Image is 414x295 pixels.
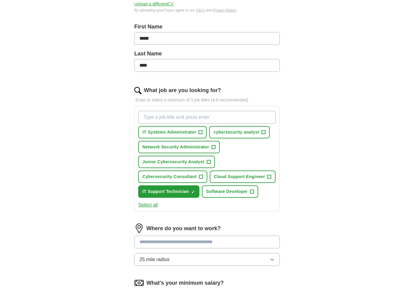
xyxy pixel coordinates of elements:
button: Cloud Support Engineer [210,171,276,183]
label: What job are you looking for? [144,87,221,95]
button: IT Systems Administrator [138,126,207,139]
span: ✓ [191,190,195,195]
button: Select all [138,202,158,209]
a: T&Cs [196,8,205,13]
img: location.png [134,224,144,234]
label: Last Name [134,50,280,58]
button: Cybersecurity Consultant [138,171,207,183]
span: 25 mile radius [139,256,170,264]
button: IT Support Technician✓ [138,186,199,198]
button: Upload a differentCV [134,1,174,8]
label: Where do you want to work? [146,225,221,233]
span: cybersecurity analyst [213,129,259,136]
span: Cloud Support Engineer [214,174,265,180]
span: IT Systems Administrator [142,129,196,136]
img: search.png [134,87,142,94]
button: Network Security Administrator [138,141,220,154]
button: 25 mile radius [134,254,280,266]
label: What's your minimum salary? [146,279,224,287]
span: Cybersecurity Consultant [142,174,197,180]
button: cybersecurity analyst [209,126,270,139]
span: Network Security Administrator [142,144,209,151]
span: Software Developer [206,189,248,195]
p: Enter or select a minimum of 3 job titles (4-8 recommended) [134,97,280,104]
div: By uploading your CV you agree to our and . [134,8,280,13]
a: Privacy Notice [213,8,236,13]
label: First Name [134,23,280,31]
span: IT Support Technician [142,189,189,195]
img: salary.png [134,278,144,288]
span: Junior Cybersecurity Analyst [142,159,204,165]
input: Type a job title and press enter [138,111,276,124]
button: Junior Cybersecurity Analyst [138,156,215,168]
button: Software Developer [202,186,258,198]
